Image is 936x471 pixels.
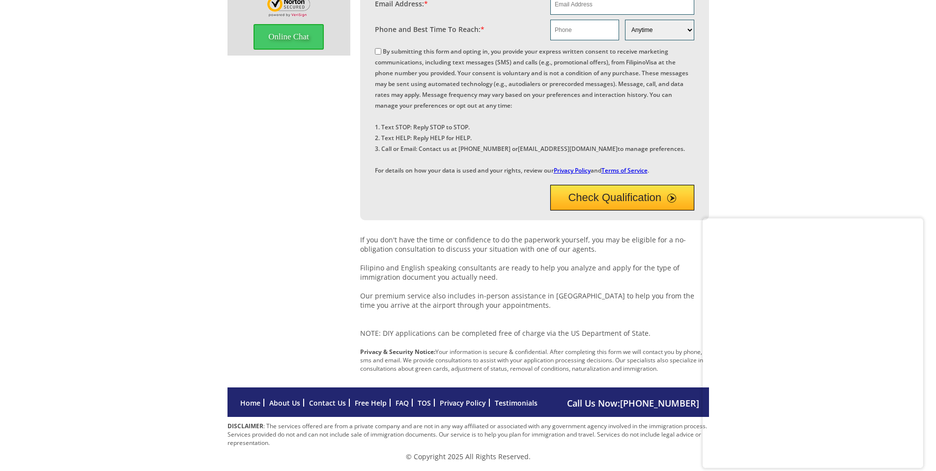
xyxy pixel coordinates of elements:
strong: Privacy & Security Notice: [360,348,435,356]
a: FAQ [396,398,409,408]
span: Call Us Now: [567,397,699,409]
label: Phone and Best Time To Reach: [375,25,484,34]
a: Terms of Service [601,166,648,175]
p: Your information is secure & confidential. After completing this form we will contact you by phon... [360,348,709,373]
button: Check Qualification [550,185,694,210]
input: Phone [550,20,619,40]
a: Testimonials [495,398,538,408]
label: By submitting this form and opting in, you provide your express written consent to receive market... [375,47,688,175]
a: Privacy Policy [440,398,486,408]
strong: DISCLAIMER [227,422,263,430]
a: Contact Us [309,398,346,408]
span: Online Chat [254,24,324,50]
a: Home [240,398,260,408]
a: Free Help [355,398,387,408]
p: If you don't have the time or confidence to do the paperwork yourself, you may be eligible for a ... [360,235,709,338]
p: : The services offered are from a private company and are not in any way affiliated or associated... [227,422,709,447]
a: Privacy Policy [554,166,591,175]
a: [PHONE_NUMBER] [620,397,699,409]
p: © Copyright 2025 All Rights Reserved. [227,452,709,461]
a: TOS [418,398,431,408]
a: About Us [269,398,300,408]
input: By submitting this form and opting in, you provide your express written consent to receive market... [375,48,381,55]
select: Phone and Best Reach Time are required. [625,20,694,40]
